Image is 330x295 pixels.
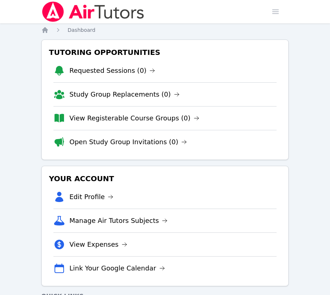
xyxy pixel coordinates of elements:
[70,192,114,202] a: Edit Profile
[48,46,283,59] h3: Tutoring Opportunities
[70,216,168,226] a: Manage Air Tutors Subjects
[68,27,95,33] span: Dashboard
[48,172,283,185] h3: Your Account
[70,89,180,100] a: Study Group Replacements (0)
[70,137,187,147] a: Open Study Group Invitations (0)
[41,1,145,22] img: Air Tutors
[68,26,95,34] a: Dashboard
[41,26,289,34] nav: Breadcrumb
[70,239,127,250] a: View Expenses
[70,263,165,273] a: Link Your Google Calendar
[70,66,155,76] a: Requested Sessions (0)
[70,113,199,123] a: View Registerable Course Groups (0)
